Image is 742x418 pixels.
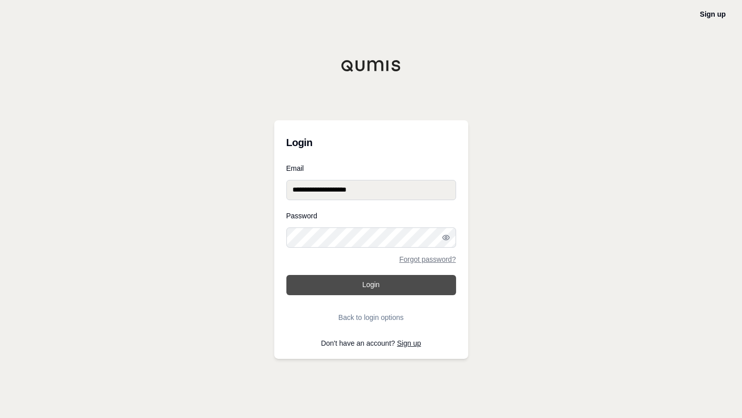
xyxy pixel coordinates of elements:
[399,256,456,263] a: Forgot password?
[286,275,456,295] button: Login
[286,212,456,219] label: Password
[286,340,456,347] p: Don't have an account?
[700,10,726,18] a: Sign up
[341,60,402,72] img: Qumis
[286,307,456,328] button: Back to login options
[286,132,456,153] h3: Login
[397,339,421,347] a: Sign up
[286,165,456,172] label: Email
